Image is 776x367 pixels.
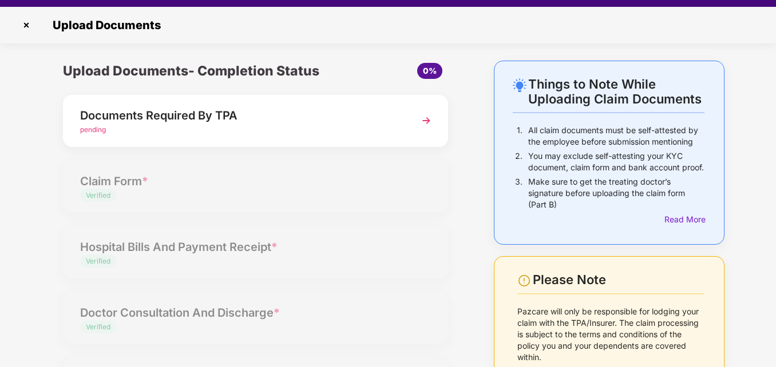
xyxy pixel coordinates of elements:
div: Read More [664,213,704,226]
span: Upload Documents [41,18,167,32]
span: pending [80,125,106,134]
img: svg+xml;base64,PHN2ZyBpZD0iQ3Jvc3MtMzJ4MzIiIHhtbG5zPSJodHRwOi8vd3d3LnczLm9yZy8yMDAwL3N2ZyIgd2lkdG... [17,16,35,34]
img: svg+xml;base64,PHN2ZyB4bWxucz0iaHR0cDovL3d3dy53My5vcmcvMjAwMC9zdmciIHdpZHRoPSIyNC4wOTMiIGhlaWdodD... [513,78,526,92]
p: All claim documents must be self-attested by the employee before submission mentioning [528,125,704,147]
p: Make sure to get the treating doctor’s signature before uploading the claim form (Part B) [528,176,704,210]
img: svg+xml;base64,PHN2ZyBpZD0iV2FybmluZ18tXzI0eDI0IiBkYXRhLW5hbWU9Ildhcm5pbmcgLSAyNHgyNCIgeG1sbnM9Im... [517,274,531,288]
p: 3. [515,176,522,210]
p: You may exclude self-attesting your KYC document, claim form and bank account proof. [528,150,704,173]
p: Pazcare will only be responsible for lodging your claim with the TPA/Insurer. The claim processin... [517,306,705,363]
div: Please Note [533,272,704,288]
span: 0% [423,66,437,75]
div: Upload Documents- Completion Status [63,61,319,81]
div: Things to Note While Uploading Claim Documents [528,77,704,106]
p: 1. [517,125,522,147]
div: Documents Required By TPA [80,106,401,125]
p: 2. [515,150,522,173]
img: svg+xml;base64,PHN2ZyBpZD0iTmV4dCIgeG1sbnM9Imh0dHA6Ly93d3cudzMub3JnLzIwMDAvc3ZnIiB3aWR0aD0iMzYiIG... [416,110,437,131]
